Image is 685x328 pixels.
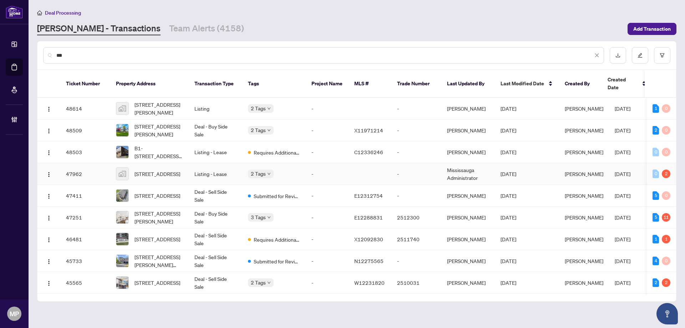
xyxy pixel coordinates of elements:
[189,98,242,120] td: Listing
[441,120,495,141] td: [PERSON_NAME]
[633,23,671,35] span: Add Transaction
[46,106,52,112] img: Logo
[349,70,391,98] th: MLS #
[354,279,385,286] span: W12231820
[116,146,128,158] img: thumbnail-img
[565,171,603,177] span: [PERSON_NAME]
[116,233,128,245] img: thumbnail-img
[608,76,638,91] span: Created Date
[267,107,271,110] span: down
[267,172,271,176] span: down
[46,172,52,177] img: Logo
[37,22,161,35] a: [PERSON_NAME] - Transactions
[116,277,128,289] img: thumbnail-img
[653,104,659,113] div: 1
[602,70,652,98] th: Created Date
[306,70,349,98] th: Project Name
[116,190,128,202] img: thumbnail-img
[189,272,242,294] td: Deal - Sell Side Sale
[501,127,516,133] span: [DATE]
[441,272,495,294] td: [PERSON_NAME]
[135,170,180,178] span: [STREET_ADDRESS]
[662,126,670,135] div: 0
[43,277,55,288] button: Logo
[60,207,110,228] td: 47251
[662,170,670,178] div: 2
[391,185,441,207] td: -
[615,214,630,221] span: [DATE]
[653,278,659,287] div: 2
[43,212,55,223] button: Logo
[306,250,349,272] td: -
[116,255,128,267] img: thumbnail-img
[306,185,349,207] td: -
[441,250,495,272] td: [PERSON_NAME]
[654,47,670,64] button: filter
[441,98,495,120] td: [PERSON_NAME]
[615,171,630,177] span: [DATE]
[662,235,670,243] div: 1
[615,236,630,242] span: [DATE]
[116,124,128,136] img: thumbnail-img
[653,235,659,243] div: 1
[254,192,300,200] span: Submitted for Review
[565,192,603,199] span: [PERSON_NAME]
[189,163,242,185] td: Listing - Lease
[501,192,516,199] span: [DATE]
[656,303,678,324] button: Open asap
[391,228,441,250] td: 2511740
[251,278,266,287] span: 2 Tags
[495,70,559,98] th: Last Modified Date
[135,144,183,160] span: B1-[STREET_ADDRESS][PERSON_NAME]
[267,281,271,284] span: down
[441,185,495,207] td: [PERSON_NAME]
[662,148,670,156] div: 0
[60,70,110,98] th: Ticket Number
[441,141,495,163] td: [PERSON_NAME]
[391,163,441,185] td: -
[501,258,516,264] span: [DATE]
[441,294,495,313] td: [PERSON_NAME]
[10,309,19,319] span: MP
[189,70,242,98] th: Transaction Type
[615,279,630,286] span: [DATE]
[43,168,55,180] button: Logo
[189,294,242,313] td: Listing - Lease
[43,103,55,114] button: Logo
[565,214,603,221] span: [PERSON_NAME]
[46,193,52,199] img: Logo
[662,213,670,222] div: 11
[169,22,244,35] a: Team Alerts (4158)
[565,127,603,133] span: [PERSON_NAME]
[189,120,242,141] td: Deal - Buy Side Sale
[43,190,55,201] button: Logo
[60,185,110,207] td: 47411
[46,215,52,221] img: Logo
[189,185,242,207] td: Deal - Sell Side Sale
[251,213,266,221] span: 3 Tags
[632,47,648,64] button: edit
[116,168,128,180] img: thumbnail-img
[662,278,670,287] div: 2
[46,237,52,243] img: Logo
[501,279,516,286] span: [DATE]
[391,207,441,228] td: 2512300
[662,257,670,265] div: 0
[135,210,183,225] span: [STREET_ADDRESS][PERSON_NAME]
[254,148,300,156] span: Requires Additional Docs
[135,253,183,269] span: [STREET_ADDRESS][PERSON_NAME][PERSON_NAME]
[559,70,602,98] th: Created By
[43,125,55,136] button: Logo
[306,228,349,250] td: -
[306,163,349,185] td: -
[653,170,659,178] div: 0
[306,294,349,313] td: -
[46,281,52,286] img: Logo
[116,102,128,115] img: thumbnail-img
[441,207,495,228] td: [PERSON_NAME]
[441,70,495,98] th: Last Updated By
[610,47,626,64] button: download
[615,127,630,133] span: [DATE]
[267,216,271,219] span: down
[45,10,81,16] span: Deal Processing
